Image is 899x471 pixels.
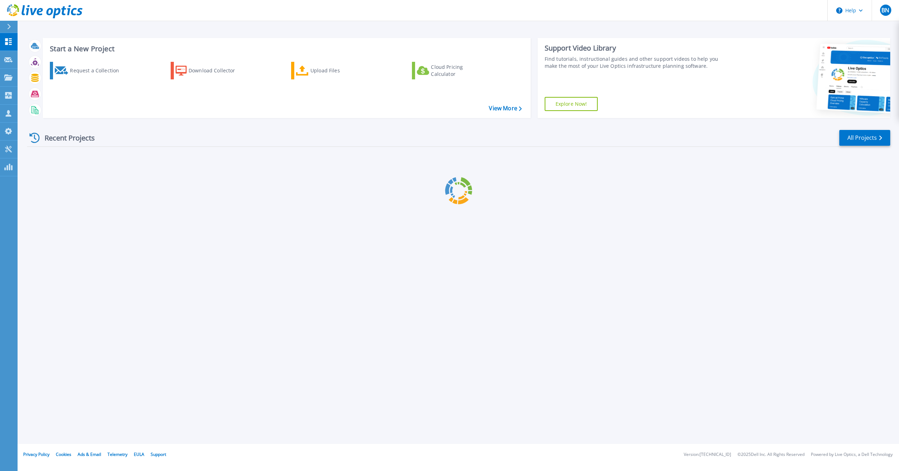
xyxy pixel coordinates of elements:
[50,62,128,79] a: Request a Collection
[107,451,127,457] a: Telemetry
[811,452,893,457] li: Powered by Live Optics, a Dell Technology
[291,62,369,79] a: Upload Files
[545,44,727,53] div: Support Video Library
[151,451,166,457] a: Support
[684,452,731,457] li: Version: [TECHNICAL_ID]
[839,130,890,146] a: All Projects
[881,7,889,13] span: BN
[70,64,126,78] div: Request a Collection
[50,45,521,53] h3: Start a New Project
[27,129,104,146] div: Recent Projects
[431,64,487,78] div: Cloud Pricing Calculator
[56,451,71,457] a: Cookies
[310,64,367,78] div: Upload Files
[134,451,144,457] a: EULA
[171,62,249,79] a: Download Collector
[545,97,598,111] a: Explore Now!
[189,64,245,78] div: Download Collector
[489,105,521,112] a: View More
[412,62,490,79] a: Cloud Pricing Calculator
[23,451,50,457] a: Privacy Policy
[545,55,727,70] div: Find tutorials, instructional guides and other support videos to help you make the most of your L...
[78,451,101,457] a: Ads & Email
[737,452,805,457] li: © 2025 Dell Inc. All Rights Reserved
